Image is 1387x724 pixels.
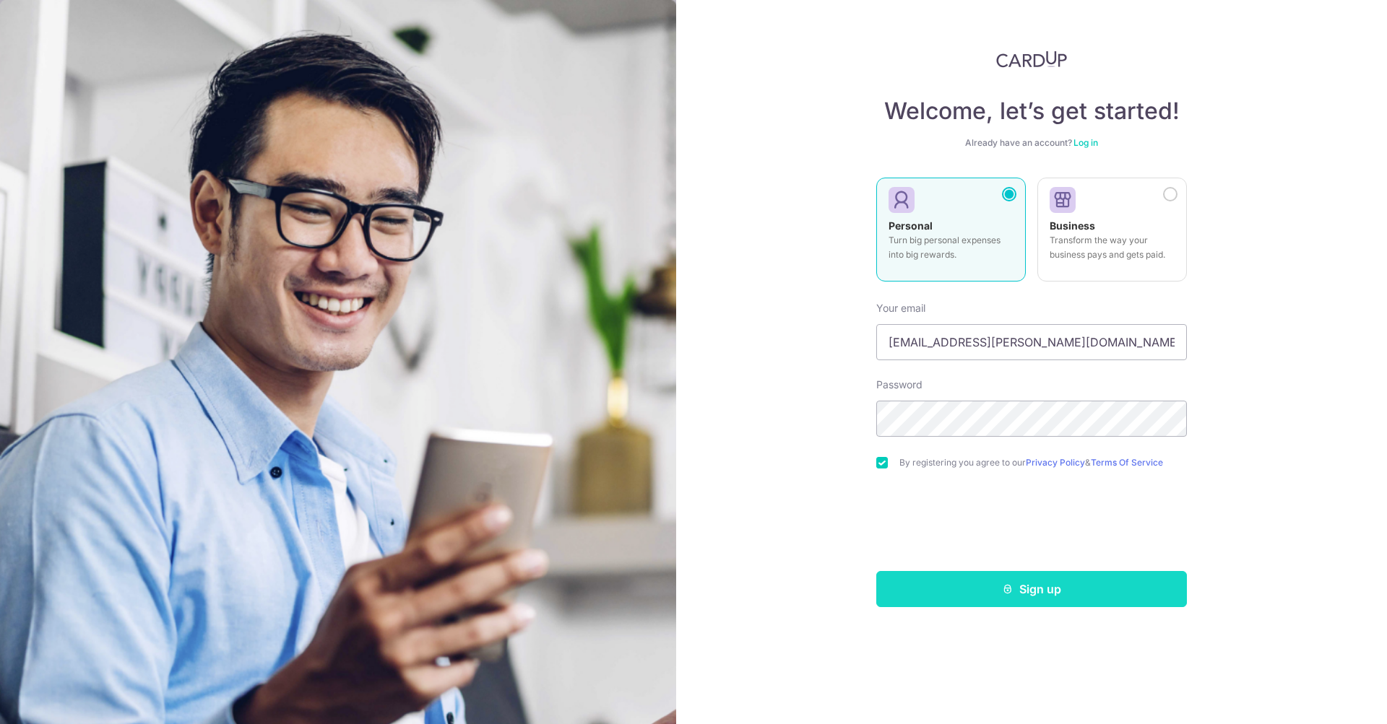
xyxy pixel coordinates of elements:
[876,324,1187,360] input: Enter your Email
[876,97,1187,126] h4: Welcome, let’s get started!
[876,378,922,392] label: Password
[1073,137,1098,148] a: Log in
[996,51,1067,68] img: CardUp Logo
[899,457,1187,468] label: By registering you agree to our &
[1037,178,1187,290] a: Business Transform the way your business pays and gets paid.
[1026,457,1085,468] a: Privacy Policy
[922,497,1141,554] iframe: reCAPTCHA
[1050,219,1095,232] strong: Business
[1091,457,1163,468] a: Terms Of Service
[876,137,1187,149] div: Already have an account?
[889,233,1014,262] p: Turn big personal expenses into big rewards.
[876,301,925,315] label: Your email
[1050,233,1175,262] p: Transform the way your business pays and gets paid.
[889,219,933,232] strong: Personal
[876,178,1026,290] a: Personal Turn big personal expenses into big rewards.
[876,571,1187,607] button: Sign up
